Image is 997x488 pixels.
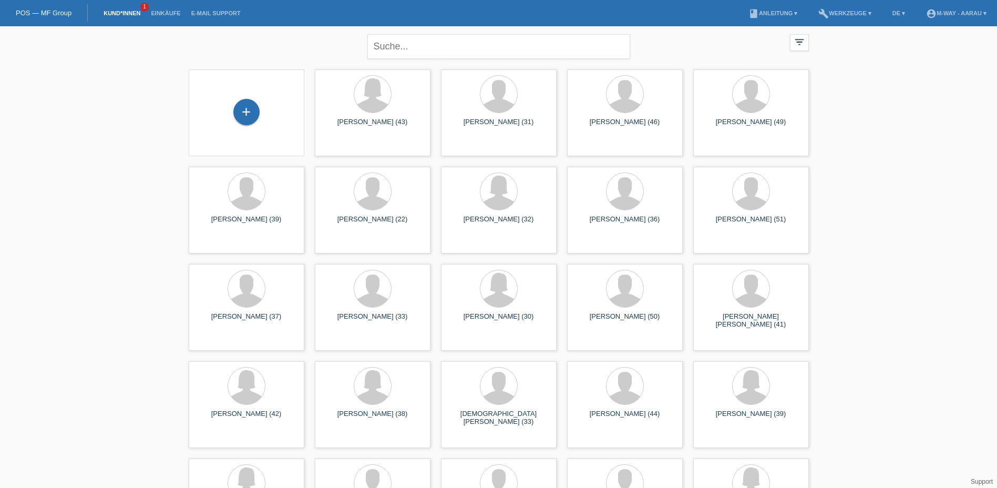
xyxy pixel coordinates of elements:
input: Suche... [367,34,630,59]
div: [PERSON_NAME] (31) [449,118,548,135]
a: POS — MF Group [16,9,71,17]
a: E-Mail Support [186,10,246,16]
div: [PERSON_NAME] (37) [197,312,296,329]
div: Kund*in hinzufügen [234,103,259,121]
a: Support [971,478,993,485]
div: [PERSON_NAME] (32) [449,215,548,232]
div: [PERSON_NAME] (49) [702,118,800,135]
div: [PERSON_NAME] [PERSON_NAME] (41) [702,312,800,329]
i: filter_list [794,36,805,48]
i: book [748,8,759,19]
i: account_circle [926,8,937,19]
div: [DEMOGRAPHIC_DATA][PERSON_NAME] (33) [449,410,548,426]
div: [PERSON_NAME] (30) [449,312,548,329]
div: [PERSON_NAME] (39) [197,215,296,232]
div: [PERSON_NAME] (50) [575,312,674,329]
div: [PERSON_NAME] (46) [575,118,674,135]
i: build [818,8,829,19]
a: account_circlem-way - Aarau ▾ [921,10,992,16]
div: [PERSON_NAME] (22) [323,215,422,232]
a: DE ▾ [887,10,910,16]
span: 1 [140,3,149,12]
a: bookAnleitung ▾ [743,10,803,16]
div: [PERSON_NAME] (51) [702,215,800,232]
a: Einkäufe [146,10,186,16]
div: [PERSON_NAME] (44) [575,410,674,426]
div: [PERSON_NAME] (38) [323,410,422,426]
a: Kund*innen [98,10,146,16]
div: [PERSON_NAME] (43) [323,118,422,135]
div: [PERSON_NAME] (39) [702,410,800,426]
div: [PERSON_NAME] (36) [575,215,674,232]
div: [PERSON_NAME] (42) [197,410,296,426]
a: buildWerkzeuge ▾ [813,10,877,16]
div: [PERSON_NAME] (33) [323,312,422,329]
